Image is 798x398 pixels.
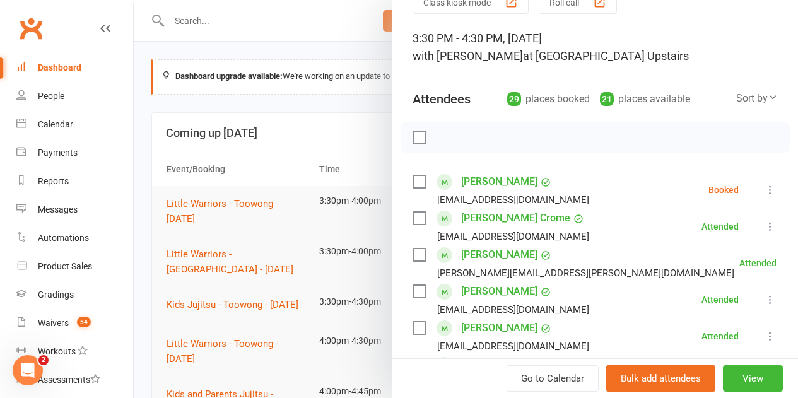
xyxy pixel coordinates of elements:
a: Payments [16,139,133,167]
div: Sort by [736,90,778,107]
div: 3:30 PM - 4:30 PM, [DATE] [413,30,778,65]
div: Workouts [38,346,76,356]
a: Calendar [16,110,133,139]
a: [PERSON_NAME] [461,245,537,265]
a: [PERSON_NAME] [461,281,537,301]
div: Gradings [38,290,74,300]
div: [EMAIL_ADDRESS][DOMAIN_NAME] [437,228,589,245]
div: Booked [708,185,739,194]
div: 21 [600,92,614,106]
a: [PERSON_NAME] [461,354,537,375]
div: [EMAIL_ADDRESS][DOMAIN_NAME] [437,338,589,354]
a: Product Sales [16,252,133,281]
span: with [PERSON_NAME] [413,49,523,62]
div: Attended [701,222,739,231]
a: People [16,82,133,110]
div: 29 [507,92,521,106]
div: People [38,91,64,101]
a: Automations [16,224,133,252]
a: Assessments [16,366,133,394]
div: Attended [701,295,739,304]
button: View [723,365,783,392]
span: 2 [38,355,49,365]
div: [PERSON_NAME][EMAIL_ADDRESS][PERSON_NAME][DOMAIN_NAME] [437,265,734,281]
a: Reports [16,167,133,196]
a: Messages [16,196,133,224]
div: Calendar [38,119,73,129]
div: Waivers [38,318,69,328]
div: Messages [38,204,78,214]
div: Product Sales [38,261,92,271]
a: [PERSON_NAME] Crome [461,208,570,228]
div: [EMAIL_ADDRESS][DOMAIN_NAME] [437,301,589,318]
button: Bulk add attendees [606,365,715,392]
a: Clubworx [15,13,47,44]
div: places booked [507,90,590,108]
a: Waivers 54 [16,309,133,337]
div: Attended [739,259,777,267]
a: Gradings [16,281,133,309]
div: Assessments [38,375,100,385]
div: Reports [38,176,69,186]
div: [EMAIL_ADDRESS][DOMAIN_NAME] [437,192,589,208]
a: Workouts [16,337,133,366]
div: Attended [701,332,739,341]
a: Go to Calendar [507,365,599,392]
a: Dashboard [16,54,133,82]
a: [PERSON_NAME] [461,172,537,192]
a: [PERSON_NAME] [461,318,537,338]
div: Attendees [413,90,471,108]
span: 54 [77,317,91,327]
span: at [GEOGRAPHIC_DATA] Upstairs [523,49,689,62]
iframe: Intercom live chat [13,355,43,385]
div: Payments [38,148,78,158]
div: places available [600,90,690,108]
div: Automations [38,233,89,243]
div: Dashboard [38,62,81,73]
